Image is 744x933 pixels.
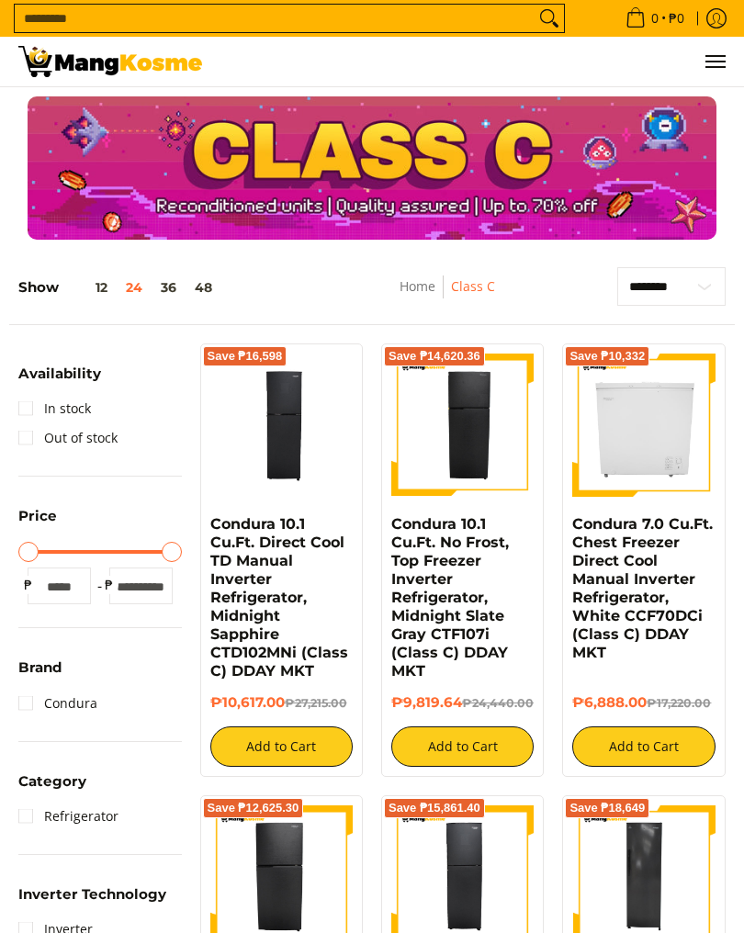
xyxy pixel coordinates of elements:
h6: ₱6,888.00 [572,694,715,713]
summary: Open [18,774,86,802]
span: ₱ [18,576,37,594]
span: Save ₱16,598 [208,351,283,362]
summary: Open [18,660,62,688]
summary: Open [18,509,57,536]
img: Condura 10.1 Cu.Ft. No Frost, Top Freezer Inverter Refrigerator, Midnight Slate Gray CTF107i (Cla... [391,354,534,496]
a: Condura [18,689,97,718]
span: Save ₱10,332 [569,351,645,362]
del: ₱17,220.00 [647,696,711,710]
a: Refrigerator [18,802,118,831]
span: Save ₱15,861.40 [389,803,480,814]
ul: Customer Navigation [220,37,726,86]
h6: ₱10,617.00 [210,694,353,713]
button: Add to Cart [391,726,534,767]
span: Save ₱18,649 [569,803,645,814]
span: Brand [18,660,62,674]
img: Condura 10.1 Cu.Ft. Direct Cool TD Manual Inverter Refrigerator, Midnight Sapphire CTD102MNi (Cla... [210,354,353,496]
del: ₱27,215.00 [285,696,347,710]
nav: Breadcrumbs [342,275,553,317]
button: 36 [152,280,186,295]
del: ₱24,440.00 [462,696,534,710]
a: Condura 10.1 Cu.Ft. Direct Cool TD Manual Inverter Refrigerator, Midnight Sapphire CTD102MNi (Cla... [210,515,348,680]
summary: Open [18,887,166,915]
span: 0 [648,12,661,25]
button: 24 [117,280,152,295]
span: • [620,8,690,28]
span: Save ₱14,620.36 [389,351,480,362]
img: Condura 7.0 Cu.Ft. Chest Freezer Direct Cool Manual Inverter Refrigerator, White CCF70DCi (Class ... [572,354,715,496]
span: ₱0 [666,12,687,25]
button: Add to Cart [210,726,353,767]
span: Price [18,509,57,523]
summary: Open [18,366,101,394]
button: 12 [59,280,117,295]
span: Save ₱12,625.30 [208,803,299,814]
a: Condura 7.0 Cu.Ft. Chest Freezer Direct Cool Manual Inverter Refrigerator, White CCF70DCi (Class ... [572,515,713,661]
h6: ₱9,819.64 [391,694,534,713]
button: Search [535,5,564,32]
a: Class C [451,277,495,295]
nav: Main Menu [220,37,726,86]
button: Menu [704,37,726,86]
h5: Show [18,279,221,297]
span: Category [18,774,86,788]
a: Condura 10.1 Cu.Ft. No Frost, Top Freezer Inverter Refrigerator, Midnight Slate Gray CTF107i (Cla... [391,515,509,680]
span: ₱ [100,576,118,594]
a: In stock [18,394,91,423]
span: Availability [18,366,101,380]
img: Class C Home &amp; Business Appliances: Up to 70% Off l Mang Kosme [18,46,202,77]
a: Out of stock [18,423,118,453]
button: 48 [186,280,221,295]
span: Inverter Technology [18,887,166,901]
a: Home [400,277,435,295]
button: Add to Cart [572,726,715,767]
